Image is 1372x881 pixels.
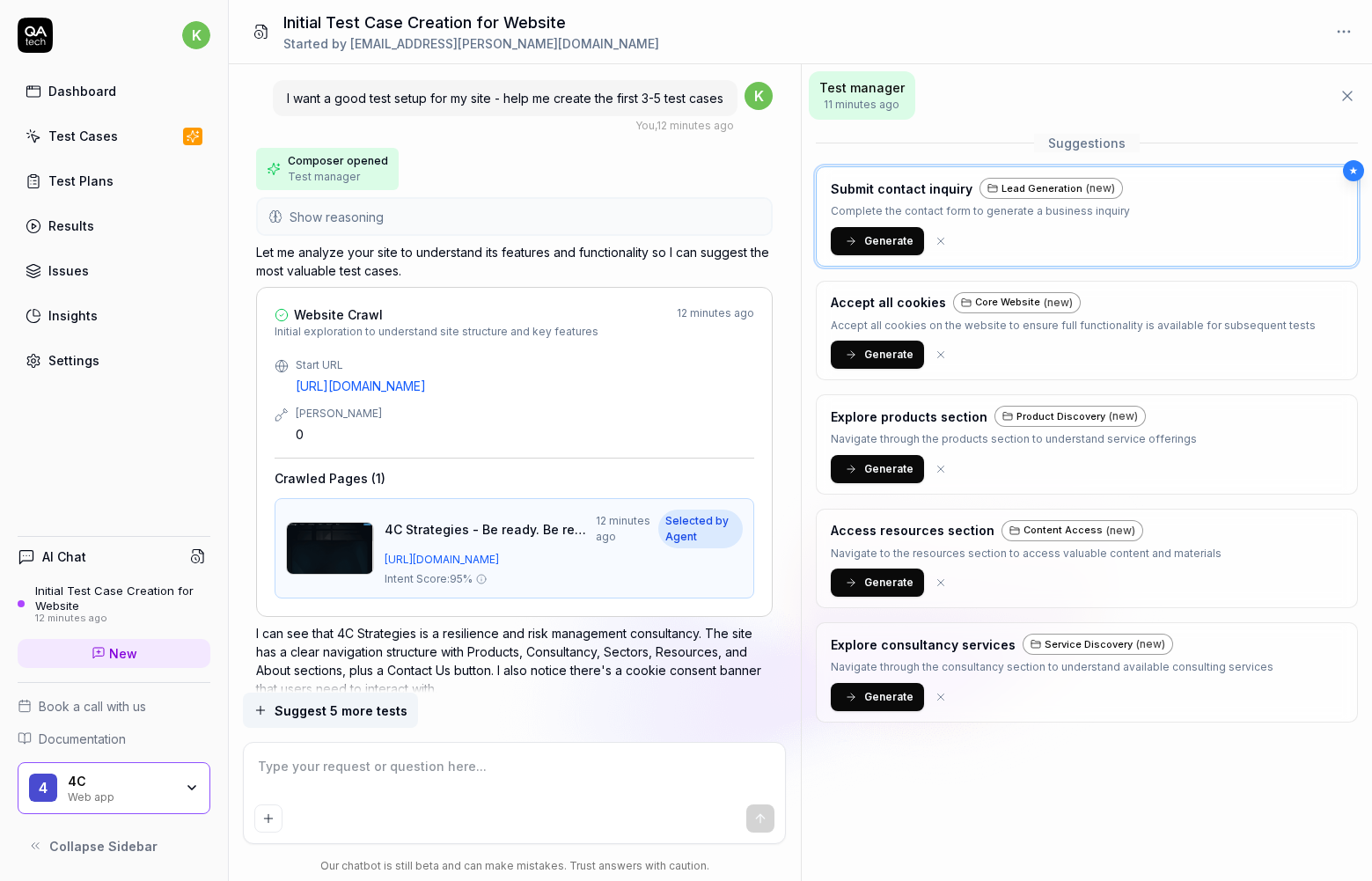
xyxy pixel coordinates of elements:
[42,547,86,566] h4: AI Chat
[809,71,915,120] button: Test manager11 minutes ago
[831,430,1197,448] p: Navigate through the products section to understand service offerings
[254,804,282,833] button: Add attachment
[1023,634,1173,655] div: Service Discovery
[48,261,89,280] div: Issues
[296,425,754,444] div: 0
[275,701,407,720] span: Suggest 5 more tests
[48,217,94,235] div: Results
[283,11,659,34] h1: Initial Test Case Creation for Website
[288,169,360,185] span: Test manager
[275,305,598,324] a: Website Crawl
[48,172,114,190] div: Test Plans
[864,233,913,249] span: Generate
[1086,180,1115,196] span: (new)
[953,292,1081,313] div: Core Website
[283,34,659,53] div: Started by
[864,689,913,705] span: Generate
[385,552,743,568] a: [URL][DOMAIN_NAME]
[831,341,924,369] button: Generate
[831,202,1130,220] p: Complete the contact form to generate a business inquiry
[182,21,210,49] span: k
[979,178,1123,199] a: Lead Generation(new)
[385,520,589,539] span: 4C Strategies - Be ready. Be resilient. Foresee
[1106,523,1135,539] span: (new)
[831,180,972,198] h3: Submit contact inquiry
[296,377,754,395] a: [URL][DOMAIN_NAME]
[831,407,987,426] h3: Explore products section
[635,119,655,132] span: You
[831,227,924,255] button: Generate
[109,644,137,663] span: New
[385,571,473,587] span: Intent Score: 95 %
[39,697,146,716] span: Book a call with us
[243,858,786,874] div: Our chatbot is still beta and can make mistakes. Trust answers with caution.
[831,635,1016,654] h3: Explore consultancy services
[35,584,210,613] div: Initial Test Case Creation for Website
[18,584,210,624] a: Initial Test Case Creation for Website12 minutes ago
[18,119,210,153] a: Test Cases
[864,575,913,591] span: Generate
[18,343,210,378] a: Settings
[1343,160,1364,181] div: ★
[18,298,210,333] a: Insights
[1034,134,1140,152] span: Suggestions
[831,683,924,711] button: Generate
[39,730,126,748] span: Documentation
[275,324,598,340] span: Initial exploration to understand site structure and key features
[18,164,210,198] a: Test Plans
[831,521,994,540] h3: Access resources section
[1109,408,1138,424] span: (new)
[275,469,385,488] h4: Crawled Pages ( 1 )
[953,292,1081,313] a: Core Website(new)
[831,658,1273,676] p: Navigate through the consultancy section to understand available consulting services
[18,697,210,716] a: Book a call with us
[182,18,210,53] button: k
[35,613,210,625] div: 12 minutes ago
[819,78,905,97] span: Test manager
[994,406,1146,427] a: Product Discovery(new)
[994,406,1146,427] div: Product Discovery
[979,178,1123,199] div: Lead Generation
[1044,295,1073,311] span: (new)
[49,837,158,855] span: Collapse Sidebar
[1001,520,1143,541] a: Content Access(new)
[29,774,57,802] span: 4
[243,693,418,728] button: Suggest 5 more tests
[296,406,754,422] div: [PERSON_NAME]
[658,510,743,548] span: Selected by Agent
[864,461,913,477] span: Generate
[18,253,210,288] a: Issues
[287,91,723,106] span: I want a good test setup for my site - help me create the first 3-5 test cases
[296,357,754,373] div: Start URL
[48,82,116,100] div: Dashboard
[677,305,754,340] div: 12 minutes ago
[864,347,913,363] span: Generate
[256,148,399,190] button: Composer openedTest manager
[635,118,734,134] div: , 12 minutes ago
[18,639,210,668] a: New
[286,522,374,575] img: 4C Strategies - Be ready. Be resilient. Foresee
[48,127,118,145] div: Test Cases
[48,351,99,370] div: Settings
[18,730,210,748] a: Documentation
[819,97,905,113] span: 11 minutes ago
[290,208,384,226] span: Show reasoning
[48,306,98,325] div: Insights
[1023,634,1173,655] a: Service Discovery(new)
[18,762,210,815] button: 44CWeb app
[596,513,651,545] span: 12 minutes ago
[294,305,383,324] span: Website Crawl
[68,774,173,789] div: 4C
[1001,520,1143,541] div: Content Access
[1136,636,1165,652] span: (new)
[350,36,659,51] span: [EMAIL_ADDRESS][PERSON_NAME][DOMAIN_NAME]
[258,199,771,234] button: Show reasoning
[831,569,924,597] button: Generate
[18,828,210,863] button: Collapse Sidebar
[18,74,210,108] a: Dashboard
[831,545,1222,562] p: Navigate to the resources section to access valuable content and materials
[256,243,773,280] p: Let me analyze your site to understand its features and functionality so I can suggest the most v...
[288,153,388,169] span: Composer opened
[831,293,946,312] h3: Accept all cookies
